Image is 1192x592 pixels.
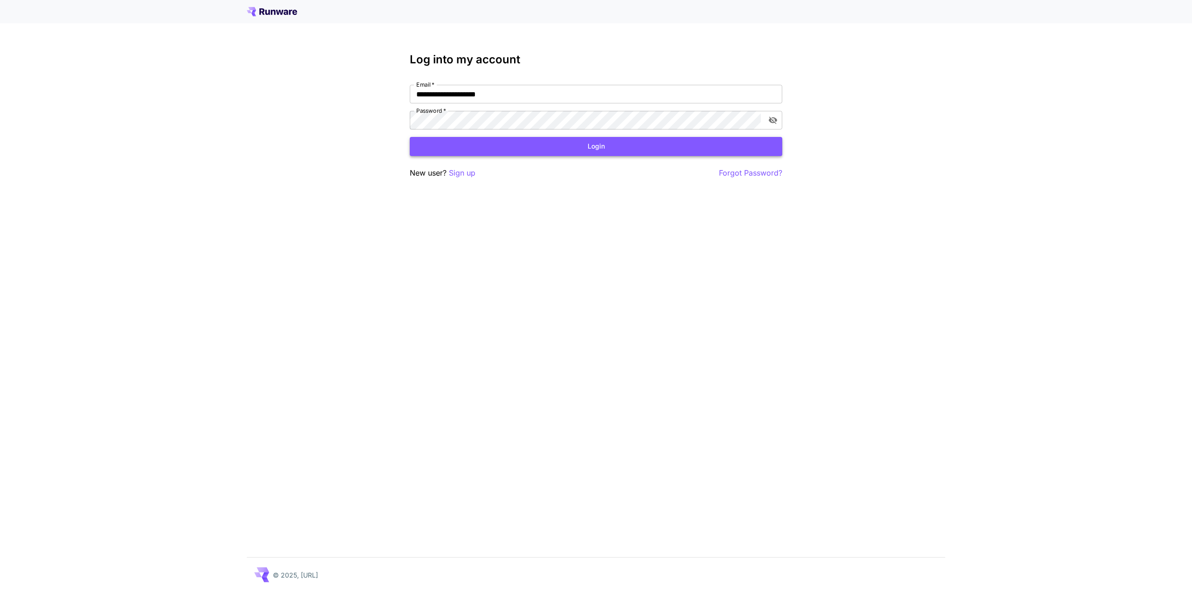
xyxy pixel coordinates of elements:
[449,167,475,179] button: Sign up
[416,81,434,88] label: Email
[410,137,782,156] button: Login
[765,112,781,129] button: toggle password visibility
[410,53,782,66] h3: Log into my account
[416,107,446,115] label: Password
[410,167,475,179] p: New user?
[719,167,782,179] button: Forgot Password?
[273,570,318,580] p: © 2025, [URL]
